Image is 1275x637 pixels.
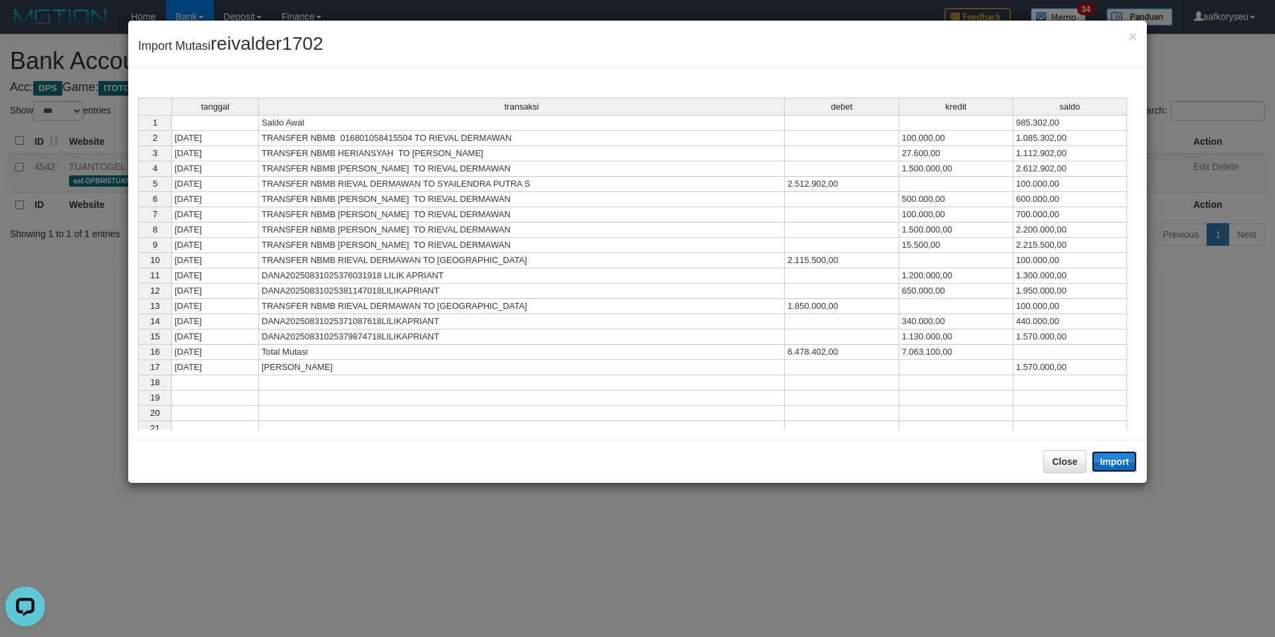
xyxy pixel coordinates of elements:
td: DANA20250831025381147018LILIKAPRIANT [259,284,785,299]
button: Close [1129,29,1137,43]
span: 17 [150,362,159,372]
td: 2.200.000,00 [1013,223,1127,238]
span: 12 [150,286,159,296]
td: [DATE] [171,161,259,177]
td: 1.500.000,00 [899,223,1013,238]
span: 15 [150,331,159,341]
span: 21 [150,423,159,433]
span: 1 [153,118,157,128]
td: 100.000,00 [899,207,1013,223]
td: 2.512.902,00 [785,177,899,192]
td: DANA20250831025379874718LILIKAPRIANT [259,329,785,345]
button: Close [1043,450,1086,473]
span: debet [831,102,853,112]
td: 6.478.402,00 [785,345,899,360]
td: [DATE] [171,299,259,314]
span: saldo [1059,102,1080,112]
td: 440.000,00 [1013,314,1127,329]
td: 15.500,00 [899,238,1013,253]
td: 1.850.000,00 [785,299,899,314]
td: 340.000,00 [899,314,1013,329]
td: DANA20250831025376031918 LILIK APRIANT [259,268,785,284]
td: 1.112.902,00 [1013,146,1127,161]
td: [DATE] [171,284,259,299]
td: 1.130.000,00 [899,329,1013,345]
td: TRANSFER NBMB RIEVAL DERMAWAN TO SYAILENDRA PUTRA S [259,177,785,192]
span: 4 [153,163,157,173]
span: 20 [150,408,159,418]
td: 7.063.100,00 [899,345,1013,360]
td: [DATE] [171,314,259,329]
span: reivalder1702 [211,33,323,54]
span: 14 [150,316,159,326]
td: 2.115.500,00 [785,253,899,268]
td: [DATE] [171,253,259,268]
td: 100.000,00 [1013,299,1127,314]
span: 10 [150,255,159,265]
td: 1.300.000,00 [1013,268,1127,284]
td: Total Mutasi [259,345,785,360]
span: kredit [946,102,967,112]
td: 500.000,00 [899,192,1013,207]
td: DANA20250831025371087618LILIKAPRIANT [259,314,785,329]
button: Import [1092,451,1137,472]
td: [DATE] [171,360,259,375]
td: 1.500.000,00 [899,161,1013,177]
td: TRANSFER NBMB [PERSON_NAME] TO RIEVAL DERMAWAN [259,161,785,177]
span: Import Mutasi [138,39,323,52]
td: TRANSFER NBMB [PERSON_NAME] TO RIEVAL DERMAWAN [259,207,785,223]
td: 27.600,00 [899,146,1013,161]
td: [DATE] [171,238,259,253]
td: TRANSFER NBMB 016801058415504 TO RIEVAL DERMAWAN [259,131,785,146]
td: 1.200.000,00 [899,268,1013,284]
span: 11 [150,270,159,280]
td: 700.000,00 [1013,207,1127,223]
td: 1.570.000,00 [1013,329,1127,345]
span: 3 [153,148,157,158]
th: Select whole grid [138,98,171,115]
span: 19 [150,393,159,403]
td: TRANSFER NBMB [PERSON_NAME] TO RIEVAL DERMAWAN [259,223,785,238]
td: 2.612.902,00 [1013,161,1127,177]
td: 1.950.000,00 [1013,284,1127,299]
span: 2 [153,133,157,143]
td: 985.302,00 [1013,115,1127,131]
td: TRANSFER NBMB HERIANSYAH TO [PERSON_NAME] [259,146,785,161]
td: TRANSFER NBMB [PERSON_NAME] TO RIEVAL DERMAWAN [259,192,785,207]
span: 13 [150,301,159,311]
td: [DATE] [171,177,259,192]
td: 1.085.302,00 [1013,131,1127,146]
td: 600.000,00 [1013,192,1127,207]
td: [DATE] [171,223,259,238]
td: TRANSFER NBMB [PERSON_NAME] TO RIEVAL DERMAWAN [259,238,785,253]
span: 8 [153,225,157,234]
td: 1.570.000,00 [1013,360,1127,375]
td: [DATE] [171,207,259,223]
span: 5 [153,179,157,189]
td: 100.000,00 [1013,253,1127,268]
td: [PERSON_NAME] [259,360,785,375]
td: [DATE] [171,192,259,207]
td: 100.000,00 [899,131,1013,146]
span: 9 [153,240,157,250]
span: 18 [150,377,159,387]
span: 16 [150,347,159,357]
td: [DATE] [171,146,259,161]
td: [DATE] [171,345,259,360]
td: [DATE] [171,329,259,345]
td: 2.215.500,00 [1013,238,1127,253]
td: 650.000,00 [899,284,1013,299]
span: × [1129,29,1137,44]
td: TRANSFER NBMB RIEVAL DERMAWAN TO [GEOGRAPHIC_DATA] [259,253,785,268]
span: transaksi [504,102,539,112]
td: TRANSFER NBMB RIEVAL DERMAWAN TO [GEOGRAPHIC_DATA] [259,299,785,314]
button: Open LiveChat chat widget [5,5,45,45]
span: 7 [153,209,157,219]
td: Saldo Awal [259,115,785,131]
td: [DATE] [171,268,259,284]
span: tanggal [201,102,230,112]
td: 100.000,00 [1013,177,1127,192]
span: 6 [153,194,157,204]
td: [DATE] [171,131,259,146]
